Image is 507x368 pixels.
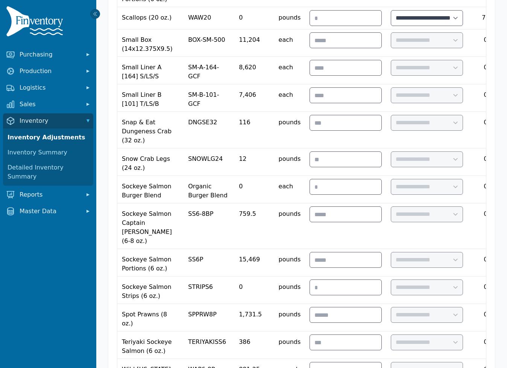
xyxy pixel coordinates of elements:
td: 15,469 [234,249,274,276]
td: 386 [234,331,274,359]
td: Sockeye Salmon Captain [PERSON_NAME] (6-8 oz.) [117,203,184,249]
button: Production [3,64,93,79]
td: TERIYAKISS6 [184,331,234,359]
td: Spot Prawns (8 oz.) [117,304,184,331]
button: Master Data [3,204,93,219]
td: each [274,84,305,112]
td: SS6-8BP [184,203,234,249]
td: 0 [468,176,504,203]
td: DNGSE32 [184,112,234,148]
td: Small Liner B [101] T/LS/B [117,84,184,112]
td: 12 [234,148,274,176]
td: Snap & Eat Dungeness Crab (32 oz.) [117,112,184,148]
td: 0 [468,331,504,359]
td: pounds [274,7,305,29]
td: each [274,176,305,203]
td: 116 [234,112,274,148]
button: Purchasing [3,47,93,62]
td: 8,620 [234,57,274,84]
a: Inventory Adjustments [5,130,92,145]
td: SNOWLG24 [184,148,234,176]
td: 0 [234,7,274,29]
td: SS6P [184,249,234,276]
td: 75 [468,7,504,29]
button: Logistics [3,80,93,95]
span: Purchasing [20,50,80,59]
button: Sales [3,97,93,112]
button: Inventory [3,113,93,128]
span: Reports [20,190,80,199]
td: 0 [468,84,504,112]
td: Small Box (14x12.375X9.5) [117,29,184,57]
td: 1,731.5 [234,304,274,331]
td: Sockeye Salmon Burger Blend [117,176,184,203]
td: SM-A-164-GCF [184,57,234,84]
td: each [274,29,305,57]
td: SM-B-101-GCF [184,84,234,112]
td: Snow Crab Legs (24 oz.) [117,148,184,176]
td: 7,406 [234,84,274,112]
td: 0 [468,276,504,304]
td: STRIPS6 [184,276,234,304]
img: Finventory [6,6,66,40]
td: pounds [274,203,305,249]
td: 0 [468,57,504,84]
td: Organic Burger Blend [184,176,234,203]
td: 0 [234,276,274,304]
a: Detailed Inventory Summary [5,160,92,184]
td: 0 [468,249,504,276]
span: Logistics [20,83,80,92]
td: pounds [274,112,305,148]
td: 0 [468,112,504,148]
td: pounds [274,148,305,176]
span: Inventory [20,116,80,125]
td: Teriyaki Sockeye Salmon (6 oz.) [117,331,184,359]
td: Small Liner A [164] S/LS/S [117,57,184,84]
td: 759.5 [234,203,274,249]
td: pounds [274,331,305,359]
td: 0 [234,176,274,203]
td: 0 [468,148,504,176]
a: Inventory Summary [5,145,92,160]
span: Sales [20,100,80,109]
td: Sockeye Salmon Strips (6 oz.) [117,276,184,304]
td: 11,204 [234,29,274,57]
td: each [274,57,305,84]
td: BOX-SM-500 [184,29,234,57]
td: pounds [274,304,305,331]
td: 0 [468,29,504,57]
td: WAW20 [184,7,234,29]
td: pounds [274,249,305,276]
td: pounds [274,276,305,304]
span: Master Data [20,207,80,216]
td: Scallops (20 oz.) [117,7,184,29]
span: Production [20,67,80,76]
td: 0 [468,203,504,249]
td: SPPRW8P [184,304,234,331]
td: 0 [468,304,504,331]
button: Reports [3,187,93,202]
td: Sockeye Salmon Portions (6 oz.) [117,249,184,276]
